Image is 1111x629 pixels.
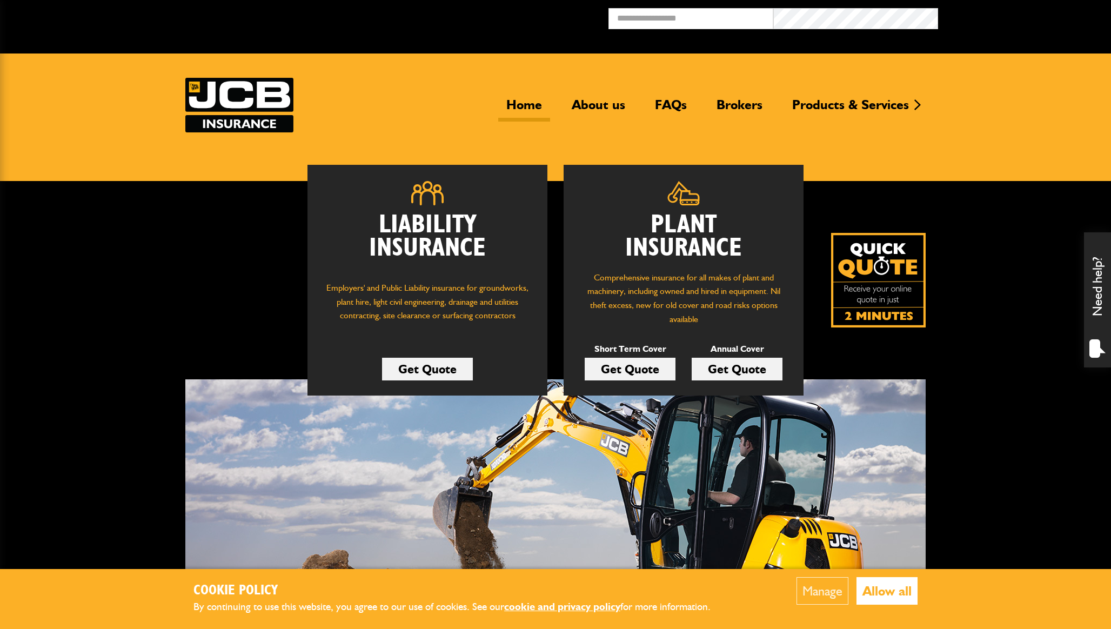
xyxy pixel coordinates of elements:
p: Comprehensive insurance for all makes of plant and machinery, including owned and hired in equipm... [580,271,787,326]
img: JCB Insurance Services logo [185,78,293,132]
p: Annual Cover [692,342,782,356]
a: Home [498,97,550,122]
h2: Liability Insurance [324,213,531,271]
a: Get Quote [692,358,782,380]
h2: Cookie Policy [193,583,728,599]
a: FAQs [647,97,695,122]
img: Quick Quote [831,233,926,327]
a: Brokers [708,97,771,122]
a: Get your insurance quote isn just 2-minutes [831,233,926,327]
a: JCB Insurance Services [185,78,293,132]
p: Short Term Cover [585,342,675,356]
a: About us [564,97,633,122]
h2: Plant Insurance [580,213,787,260]
p: By continuing to use this website, you agree to our use of cookies. See our for more information. [193,599,728,615]
button: Manage [797,577,848,605]
button: Allow all [856,577,918,605]
p: Employers' and Public Liability insurance for groundworks, plant hire, light civil engineering, d... [324,281,531,333]
div: Need help? [1084,232,1111,367]
a: Products & Services [784,97,917,122]
a: cookie and privacy policy [504,600,620,613]
a: Get Quote [382,358,473,380]
a: Get Quote [585,358,675,380]
button: Broker Login [938,8,1103,25]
